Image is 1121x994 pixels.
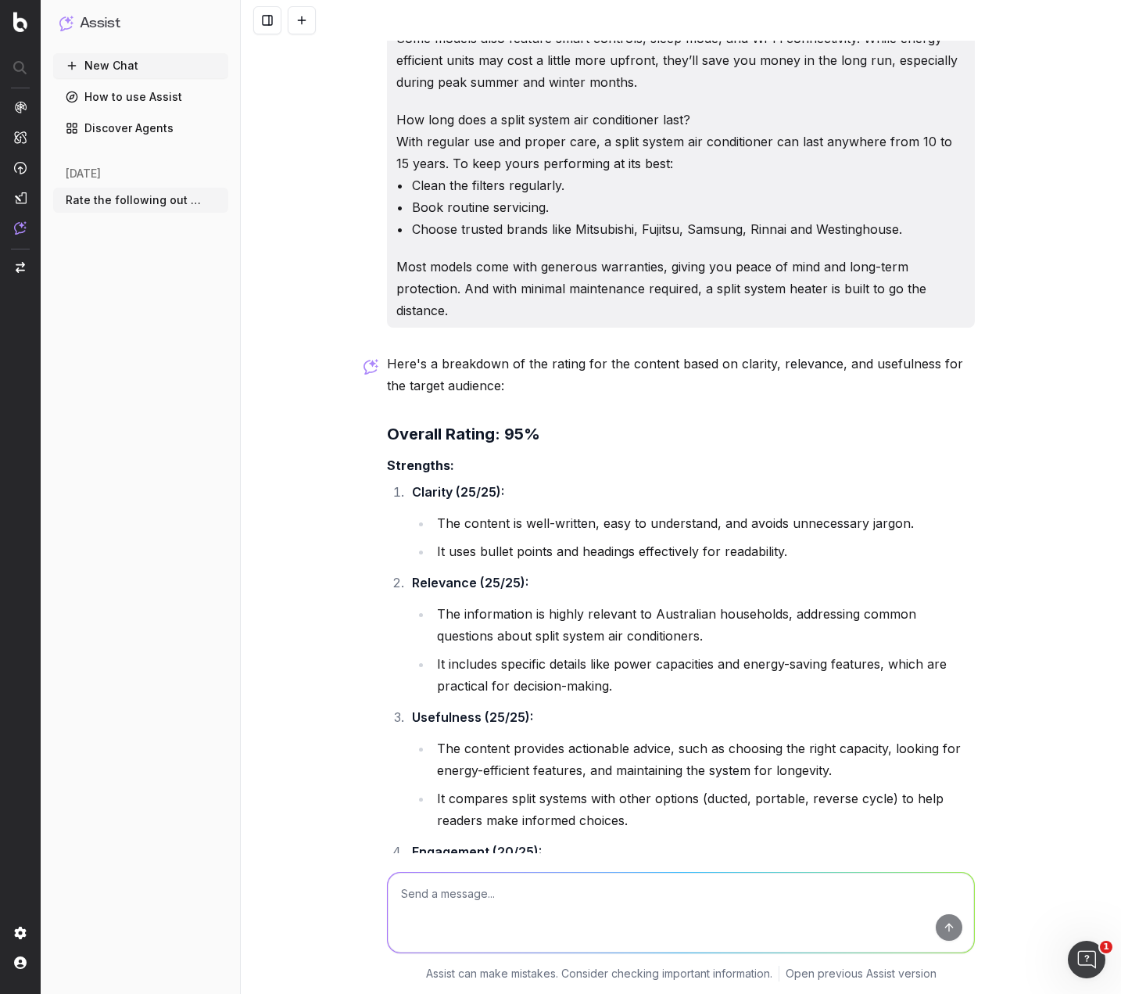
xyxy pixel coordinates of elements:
span: 1 [1100,941,1112,953]
img: Switch project [16,262,25,273]
li: The information is highly relevant to Australian households, addressing common questions about sp... [432,603,975,647]
p: Assist can make mistakes. Consider checking important information. [426,966,772,981]
img: Botify assist logo [364,359,378,375]
p: Most models come with generous warranties, giving you peace of mind and long-term protection. And... [396,256,965,321]
a: Discover Agents [53,116,228,141]
p: How long does a split system air conditioner last? With regular use and proper care, a split syst... [396,109,965,240]
img: Botify logo [13,12,27,32]
a: How to use Assist [53,84,228,109]
span: [DATE] [66,166,101,181]
strong: Engagement (20/25): [412,844,542,859]
button: Rate the following out of 100%: Is a spl [53,188,228,213]
strong: Usefulness (25/25): [412,709,533,725]
iframe: Intercom live chat [1068,941,1105,978]
img: Studio [14,192,27,204]
li: The content is well-written, easy to understand, and avoids unnecessary jargon. [432,512,975,534]
img: Analytics [14,101,27,113]
img: Setting [14,927,27,939]
strong: Relevance (25/25): [412,575,528,590]
li: It includes specific details like power capacities and energy-saving features, which are practica... [432,653,975,697]
img: Assist [59,16,73,31]
strong: Strengths: [387,458,454,473]
img: Assist [14,221,27,235]
a: Open previous Assist version [786,966,937,981]
h1: Assist [80,13,120,34]
img: My account [14,956,27,969]
li: It compares split systems with other options (ducted, portable, reverse cycle) to help readers ma... [432,788,975,831]
p: Some models also feature smart controls, sleep mode, and Wi-Fi connectivity. While energy-efficie... [396,27,965,93]
strong: Overall Rating: 95% [387,425,540,443]
button: New Chat [53,53,228,78]
li: The content provides actionable advice, such as choosing the right capacity, looking for energy-e... [432,737,975,781]
button: Assist [59,13,222,34]
span: Rate the following out of 100%: Is a spl [66,192,203,208]
strong: Clarity (25/25): [412,484,504,500]
img: Activation [14,161,27,174]
li: It uses bullet points and headings effectively for readability. [432,540,975,562]
img: Intelligence [14,131,27,144]
p: Here's a breakdown of the rating for the content based on clarity, relevance, and usefulness for ... [387,353,975,397]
